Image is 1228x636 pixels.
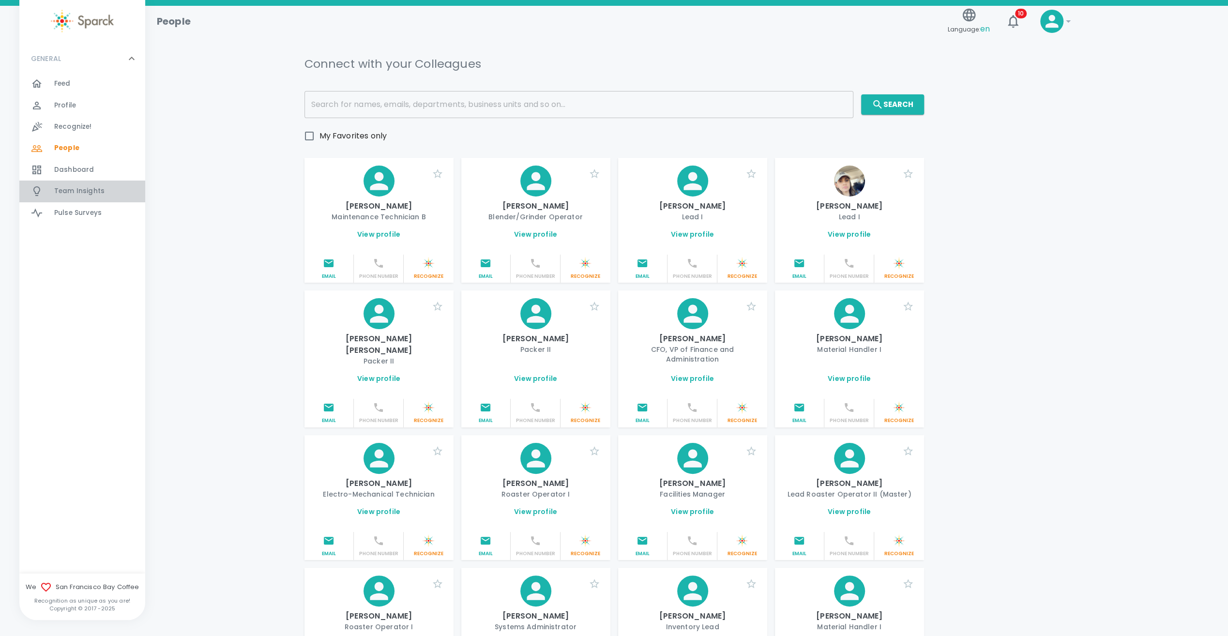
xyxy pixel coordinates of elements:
[622,273,664,280] p: Email
[19,10,145,32] a: Sparck logo
[783,200,916,212] p: [PERSON_NAME]
[312,212,446,222] p: Maintenance Technician B
[564,273,606,280] p: Recognize
[54,101,76,110] span: Profile
[736,257,748,269] img: Sparck logo white
[561,399,610,427] button: Sparck logo whiteRecognize
[304,255,354,283] button: Email
[1015,9,1027,18] span: 10
[54,186,105,196] span: Team Insights
[878,417,920,424] p: Recognize
[19,605,145,612] p: Copyright © 2017 - 2025
[19,202,145,224] a: Pulse Surveys
[783,610,916,622] p: [PERSON_NAME]
[783,622,916,632] p: Material Handler I
[19,581,145,593] span: We San Francisco Bay Coffee
[564,417,606,424] p: Recognize
[874,255,924,283] button: Sparck logo whiteRecognize
[717,399,767,427] button: Sparck logo whiteRecognize
[357,507,400,516] a: View profile
[783,345,916,354] p: Material Handler I
[514,229,557,239] a: View profile
[19,597,145,605] p: Recognition as unique as you are!
[783,212,916,222] p: Lead I
[19,73,145,94] div: Feed
[878,550,920,557] p: Recognize
[404,532,454,560] button: Sparck logo whiteRecognize
[874,532,924,560] button: Sparck logo whiteRecognize
[461,532,511,560] button: Email
[828,374,871,383] a: View profile
[469,200,603,212] p: [PERSON_NAME]
[312,622,446,632] p: Roaster Operator I
[408,550,450,557] p: Recognize
[312,333,446,356] p: [PERSON_NAME] [PERSON_NAME]
[461,255,511,283] button: Email
[944,4,994,39] button: Language:en
[671,229,714,239] a: View profile
[308,550,350,557] p: Email
[775,399,825,427] button: Email
[465,273,507,280] p: Email
[312,478,446,489] p: [PERSON_NAME]
[469,212,603,222] p: Blender/Grinder Operator
[618,255,668,283] button: Email
[861,94,924,115] button: Search
[312,489,446,499] p: Electro-Mechanical Technician
[157,14,191,29] h1: People
[626,622,759,632] p: Inventory Lead
[564,550,606,557] p: Recognize
[357,229,400,239] a: View profile
[1001,10,1025,33] button: 10
[308,417,350,424] p: Email
[51,10,114,32] img: Sparck logo
[408,273,450,280] p: Recognize
[469,345,603,354] p: Packer II
[469,622,603,632] p: Systems Administrator
[626,333,759,345] p: [PERSON_NAME]
[893,535,905,546] img: Sparck logo white
[980,23,990,34] span: en
[579,257,591,269] img: Sparck logo white
[878,273,920,280] p: Recognize
[721,273,763,280] p: Recognize
[579,535,591,546] img: Sparck logo white
[783,478,916,489] p: [PERSON_NAME]
[308,273,350,280] p: Email
[775,255,825,283] button: Email
[779,550,820,557] p: Email
[893,402,905,413] img: Sparck logo white
[19,159,145,181] div: Dashboard
[514,374,557,383] a: View profile
[423,402,434,413] img: Sparck logo white
[736,402,748,413] img: Sparck logo white
[626,489,759,499] p: Facilities Manager
[304,532,354,560] button: Email
[622,550,664,557] p: Email
[622,417,664,424] p: Email
[579,402,591,413] img: Sparck logo white
[54,165,94,175] span: Dashboard
[312,610,446,622] p: [PERSON_NAME]
[19,181,145,202] a: Team Insights
[736,535,748,546] img: Sparck logo white
[408,417,450,424] p: Recognize
[626,212,759,222] p: Lead I
[626,200,759,212] p: [PERSON_NAME]
[874,399,924,427] button: Sparck logo whiteRecognize
[19,95,145,116] div: Profile
[319,130,387,142] span: My Favorites only
[671,374,714,383] a: View profile
[404,255,454,283] button: Sparck logo whiteRecognize
[469,478,603,489] p: [PERSON_NAME]
[19,116,145,137] a: Recognize!
[404,399,454,427] button: Sparck logo whiteRecognize
[717,532,767,560] button: Sparck logo whiteRecognize
[465,417,507,424] p: Email
[312,356,446,366] p: Packer II
[19,137,145,159] div: People
[19,73,145,227] div: GENERAL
